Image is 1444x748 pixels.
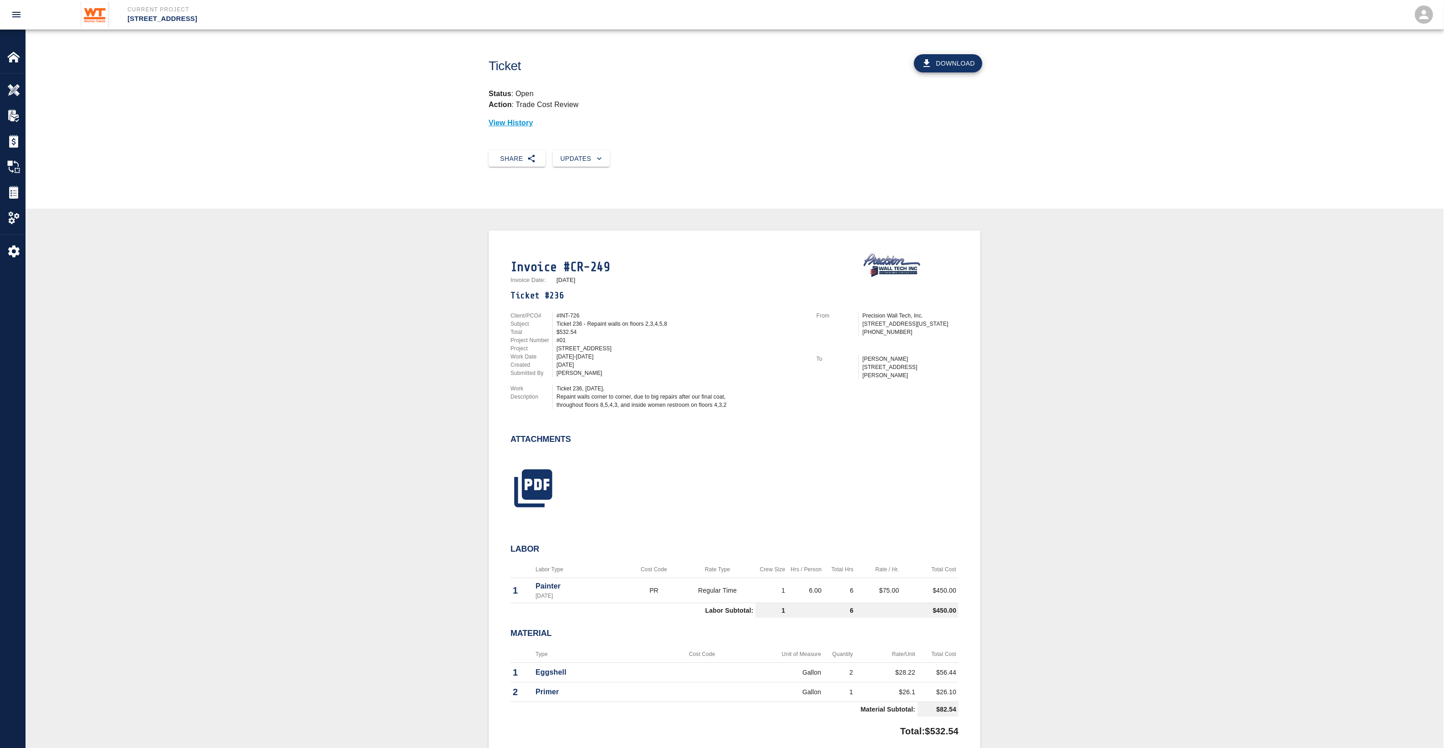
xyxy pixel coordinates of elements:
[489,101,512,108] strong: Action
[901,561,959,578] th: Total Cost
[1398,704,1444,748] iframe: Chat Widget
[510,603,755,618] td: Labor Subtotal:
[816,355,858,363] p: To
[918,646,959,663] th: Total Cost
[679,578,755,603] td: Regular Time
[918,662,959,682] td: $56.44
[556,344,806,353] div: [STREET_ADDRESS]
[510,260,806,275] h1: Invoice #CR-249
[510,384,552,401] p: Work Description
[856,603,959,618] td: $450.00
[862,355,959,363] p: [PERSON_NAME]
[823,646,855,663] th: Quantity
[489,88,980,99] p: : Open
[862,363,959,379] p: [STREET_ADDRESS][PERSON_NAME]
[510,290,806,301] h1: Ticket #236
[755,561,787,578] th: Crew Size
[823,662,855,682] td: 2
[914,54,982,72] button: Download
[628,561,679,578] th: Cost Code
[787,578,824,603] td: 6.00
[628,578,679,603] td: PR
[755,578,787,603] td: 1
[679,561,755,578] th: Rate Type
[816,312,858,320] p: From
[787,603,856,618] td: 6
[510,336,552,344] p: Project Number
[510,629,959,639] h2: Material
[862,320,959,328] p: [STREET_ADDRESS][US_STATE]
[824,578,856,603] td: 6
[556,320,806,328] div: Ticket 236 - Repaint walls on floors 2,3,4,5,8
[556,312,806,320] div: #INT-726
[513,584,531,597] p: 1
[738,646,824,663] th: Unit of Measure
[918,702,959,717] td: $82.54
[556,328,806,336] div: $532.54
[128,14,771,24] p: [STREET_ADDRESS]
[862,328,959,336] p: [PHONE_NUMBER]
[856,578,901,603] td: $75.00
[510,312,552,320] p: Client/PCO#
[536,581,626,592] p: Painter
[533,646,667,663] th: Type
[536,592,626,600] p: [DATE]
[856,561,901,578] th: Rate / Hr.
[489,90,511,97] strong: Status
[81,2,109,27] img: Whiting-Turner
[536,667,664,678] p: Eggshell
[489,150,546,167] button: Share
[489,101,579,108] p: : Trade Cost Review
[556,336,806,344] div: #01
[513,666,531,679] p: 1
[787,561,824,578] th: Hrs / Person
[862,312,959,320] p: Precision Wall Tech, Inc.
[823,682,855,702] td: 1
[667,646,738,663] th: Cost Code
[901,578,959,603] td: $450.00
[489,118,980,128] p: View History
[918,682,959,702] td: $26.10
[5,4,27,26] button: open drawer
[855,646,918,663] th: Rate/Unit
[510,369,552,377] p: Submitted By
[510,353,552,361] p: Work Date
[536,687,664,697] p: Primer
[862,252,922,278] img: Precision Wall Tech, Inc.
[128,5,771,14] p: Current Project
[510,320,552,328] p: Subject
[556,369,806,377] div: [PERSON_NAME]
[510,544,959,554] h2: Labor
[900,720,959,738] p: Total: $532.54
[553,150,610,167] button: Updates
[855,682,918,702] td: $26.1
[510,435,571,445] h2: Attachments
[556,361,806,369] div: [DATE]
[510,702,918,717] td: Material Subtotal:
[556,384,806,409] div: Ticket 236, [DATE], Repaint walls corner to corner, due to big repairs after our final coat, thro...
[556,353,806,361] div: [DATE]-[DATE]
[510,361,552,369] p: Created
[855,662,918,682] td: $28.22
[489,59,772,74] h1: Ticket
[738,682,824,702] td: Gallon
[824,561,856,578] th: Total Hrs
[510,328,552,336] p: Total
[556,277,576,283] p: [DATE]
[513,685,531,699] p: 2
[510,277,553,283] p: Invoice Date:
[510,344,552,353] p: Project
[738,662,824,682] td: Gallon
[533,561,628,578] th: Labor Type
[755,603,787,618] td: 1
